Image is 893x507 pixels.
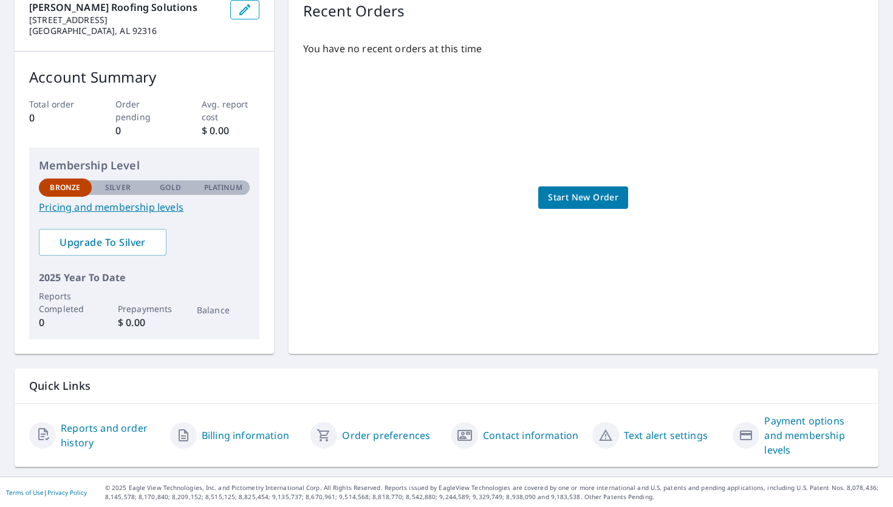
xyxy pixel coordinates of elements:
span: Start New Order [548,190,618,205]
p: 2025 Year To Date [39,270,250,285]
p: Gold [160,182,180,193]
p: 0 [29,111,87,125]
a: Reports and order history [61,421,160,450]
p: Silver [105,182,131,193]
p: Total order [29,98,87,111]
p: Order pending [115,98,173,123]
a: Contact information [483,428,578,443]
p: [STREET_ADDRESS] [29,15,221,26]
p: 0 [115,123,173,138]
a: Pricing and membership levels [39,200,250,214]
p: $ 0.00 [118,315,171,330]
p: [GEOGRAPHIC_DATA], AL 92316 [29,26,221,36]
a: Billing information [202,428,289,443]
p: Quick Links [29,378,864,393]
a: Privacy Policy [47,488,87,497]
p: Prepayments [118,302,171,315]
p: | [6,489,87,496]
p: Balance [197,304,250,316]
a: Order preferences [342,428,430,443]
p: © 2025 Eagle View Technologies, Inc. and Pictometry International Corp. All Rights Reserved. Repo... [105,483,887,502]
p: Avg. report cost [202,98,259,123]
a: Payment options and membership levels [764,413,864,457]
p: 0 [39,315,92,330]
a: Start New Order [538,186,628,209]
a: Text alert settings [624,428,708,443]
p: Account Summary [29,66,259,88]
p: Membership Level [39,157,250,174]
p: Bronze [50,182,80,193]
a: Terms of Use [6,488,44,497]
p: Reports Completed [39,290,92,315]
p: You have no recent orders at this time [303,41,864,56]
p: Platinum [204,182,242,193]
p: $ 0.00 [202,123,259,138]
span: Upgrade To Silver [49,236,157,249]
a: Upgrade To Silver [39,229,166,256]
